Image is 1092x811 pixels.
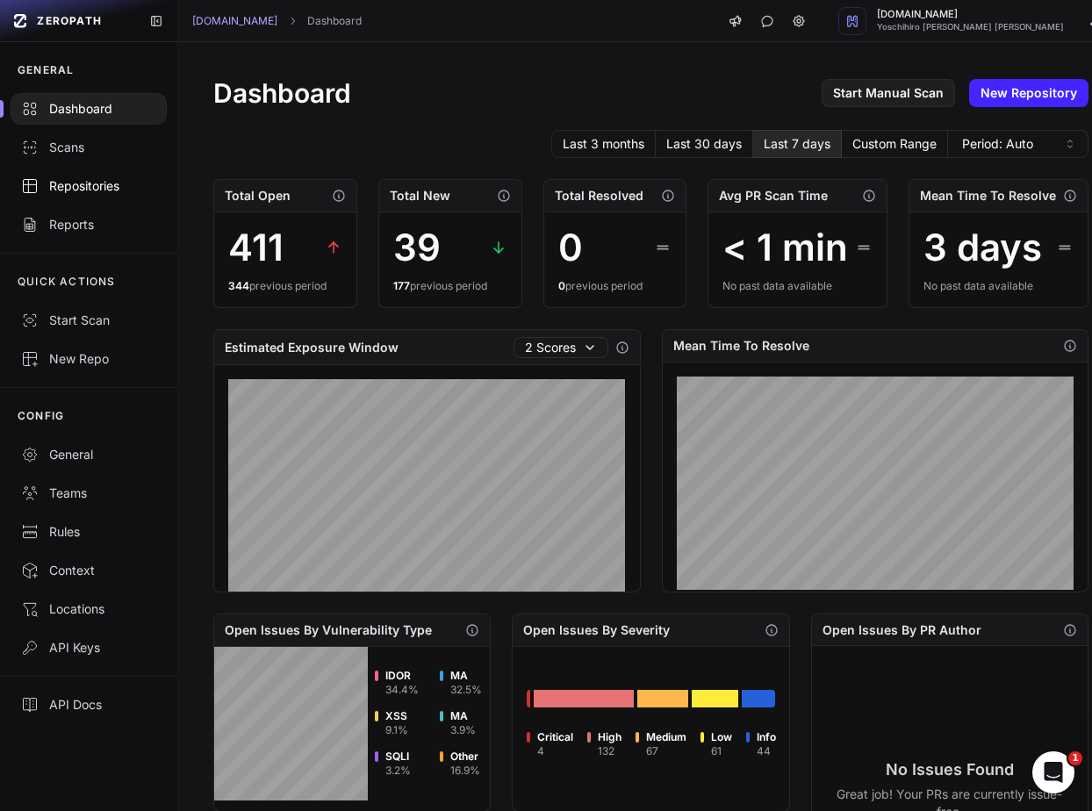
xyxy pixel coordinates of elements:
[21,639,156,657] div: API Keys
[225,187,291,205] h2: Total Open
[646,744,686,758] div: 67
[18,275,116,289] p: QUICK ACTIONS
[21,350,156,368] div: New Repo
[842,130,948,158] button: Custom Range
[757,744,776,758] div: 44
[385,750,411,764] span: SQLI
[742,690,775,707] div: Go to issues list
[558,226,583,269] div: 0
[385,683,419,697] div: 34.4 %
[673,337,809,355] h2: Mean Time To Resolve
[637,690,688,707] div: Go to issues list
[537,730,573,744] span: Critical
[537,744,573,758] div: 4
[192,14,277,28] a: [DOMAIN_NAME]
[877,23,1064,32] span: Yoschihiro [PERSON_NAME] [PERSON_NAME]
[21,484,156,502] div: Teams
[385,764,411,778] div: 3.2 %
[598,744,621,758] div: 132
[558,279,565,292] span: 0
[527,690,529,707] div: Go to issues list
[21,446,156,463] div: General
[514,337,608,358] button: 2 Scores
[920,187,1056,205] h2: Mean Time To Resolve
[923,226,1042,269] div: 3 days
[21,312,156,329] div: Start Scan
[450,764,480,778] div: 16.9 %
[21,177,156,195] div: Repositories
[225,339,399,356] h2: Estimated Exposure Window
[21,562,156,579] div: Context
[393,279,507,293] div: previous period
[21,696,156,714] div: API Docs
[307,14,362,28] a: Dashboard
[7,7,135,35] a: ZEROPATH
[21,216,156,233] div: Reports
[450,669,482,683] span: MA
[823,621,981,639] h2: Open Issues By PR Author
[962,135,1033,153] span: Period: Auto
[719,187,828,205] h2: Avg PR Scan Time
[969,79,1088,107] a: New Repository
[225,621,432,639] h2: Open Issues By Vulnerability Type
[228,279,249,292] span: 344
[18,409,64,423] p: CONFIG
[822,79,955,107] a: Start Manual Scan
[21,139,156,156] div: Scans
[213,77,351,109] h1: Dashboard
[450,750,480,764] span: Other
[722,279,873,293] div: No past data available
[923,279,1074,293] div: No past data available
[1063,137,1077,151] svg: caret sort,
[555,187,643,205] h2: Total Resolved
[757,730,776,744] span: Info
[826,757,1074,782] h3: No Issues Found
[1068,751,1082,765] span: 1
[551,130,656,158] button: Last 3 months
[385,723,408,737] div: 9.1 %
[192,14,362,28] nav: breadcrumb
[21,600,156,618] div: Locations
[692,690,738,707] div: Go to issues list
[21,523,156,541] div: Rules
[450,709,476,723] span: MA
[393,226,441,269] div: 39
[753,130,842,158] button: Last 7 days
[18,63,74,77] p: GENERAL
[534,690,634,707] div: Go to issues list
[393,279,410,292] span: 177
[711,744,732,758] div: 61
[877,10,1064,19] span: [DOMAIN_NAME]
[656,130,753,158] button: Last 30 days
[598,730,621,744] span: High
[37,14,102,28] span: ZEROPATH
[385,669,419,683] span: IDOR
[228,226,284,269] div: 411
[1032,751,1074,793] iframe: Intercom live chat
[646,730,686,744] span: Medium
[722,226,848,269] div: < 1 min
[21,100,156,118] div: Dashboard
[450,683,482,697] div: 32.5 %
[228,279,342,293] div: previous period
[558,279,672,293] div: previous period
[390,187,450,205] h2: Total New
[286,15,298,27] svg: chevron right,
[385,709,408,723] span: XSS
[711,730,732,744] span: Low
[523,621,670,639] h2: Open Issues By Severity
[450,723,476,737] div: 3.9 %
